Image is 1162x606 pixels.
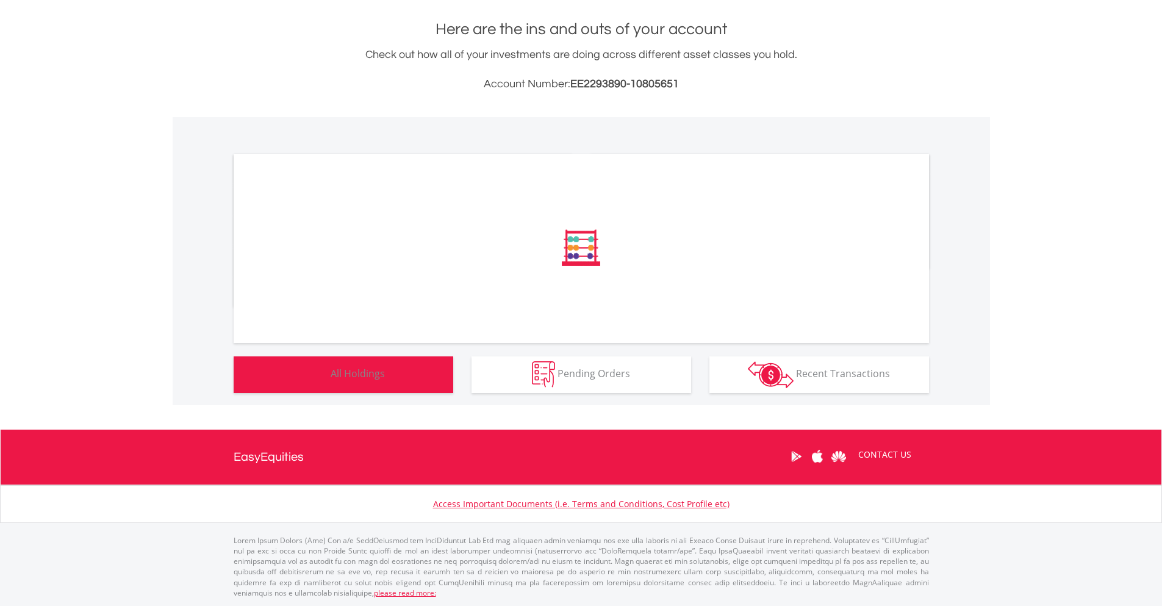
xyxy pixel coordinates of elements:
a: please read more: [374,588,436,598]
a: EasyEquities [234,430,304,485]
a: Access Important Documents (i.e. Terms and Conditions, Cost Profile etc) [433,498,730,510]
h1: Here are the ins and outs of your account [234,18,929,40]
span: Pending Orders [558,367,630,380]
button: Recent Transactions [709,356,929,393]
a: Apple [807,438,828,475]
span: EE2293890-10805651 [570,78,679,90]
img: holdings-wht.png [302,361,328,388]
button: Pending Orders [472,356,691,393]
span: All Holdings [331,367,385,380]
button: All Holdings [234,356,453,393]
a: CONTACT US [850,438,920,472]
p: Lorem Ipsum Dolors (Ame) Con a/e SeddOeiusmod tem InciDiduntut Lab Etd mag aliquaen admin veniamq... [234,535,929,598]
a: Huawei [828,438,850,475]
h3: Account Number: [234,76,929,93]
a: Google Play [786,438,807,475]
span: Recent Transactions [796,367,890,380]
img: transactions-zar-wht.png [748,361,794,388]
img: pending_instructions-wht.png [532,361,555,388]
div: Check out how all of your investments are doing across different asset classes you hold. [234,46,929,93]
